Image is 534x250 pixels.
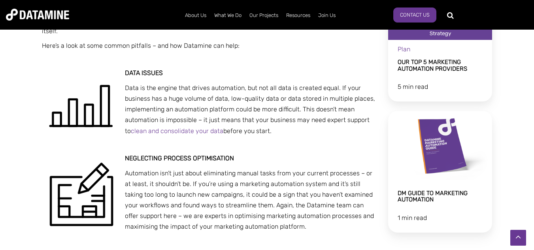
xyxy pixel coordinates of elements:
[125,69,163,77] strong: Data issues
[210,5,245,26] a: What We Do
[314,5,340,26] a: Join Us
[42,168,377,232] p: Automation isn’t just about eliminating manual tasks from your current processes – or at least, i...
[282,5,314,26] a: Resources
[6,9,69,21] img: Datamine
[393,8,436,23] a: Contact Us
[42,55,121,134] img: Graph 4
[42,155,121,234] img: Government
[398,45,410,53] span: Plan
[181,5,210,26] a: About Us
[42,40,377,51] p: Here’s a look at some common pitfalls – and how Datamine can help:
[131,127,223,135] a: clean and consolidate your data
[125,154,234,162] strong: Neglecting process optimisation
[42,83,377,136] p: Data is the engine that drives automation, but not all data is created equal. If your business ha...
[245,5,282,26] a: Our Projects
